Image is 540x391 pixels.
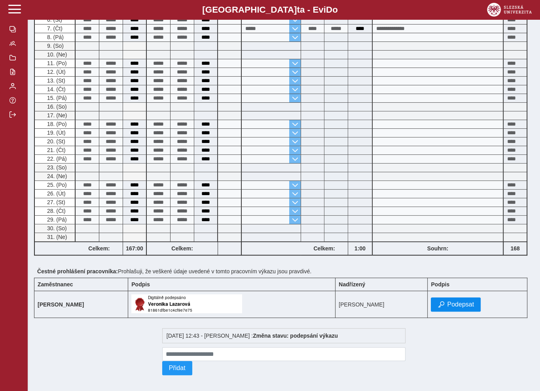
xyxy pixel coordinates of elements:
span: 17. (Ne) [45,112,67,118]
button: Podepsat [431,297,481,312]
span: 12. (Út) [45,69,66,75]
span: 22. (Pá) [45,156,67,162]
b: 168 [504,245,527,252]
span: 13. (St) [45,77,65,84]
b: Zaměstnanec [38,281,73,288]
span: 27. (St) [45,199,65,205]
button: Přidat [162,361,192,375]
b: Celkem: [147,245,218,252]
span: Přidat [169,365,186,372]
span: 21. (Čt) [45,147,66,153]
span: 16. (So) [45,103,67,110]
span: 14. (Čt) [45,86,66,92]
b: 1:00 [348,245,372,252]
span: 9. (So) [45,43,64,49]
span: 31. (Ne) [45,234,67,240]
b: 167:00 [123,245,146,252]
b: Souhrn: [427,245,449,252]
b: Nadřízený [339,281,365,288]
span: 23. (So) [45,164,67,171]
div: Prohlašuji, že veškeré údaje uvedené v tomto pracovním výkazu jsou pravdivé. [34,265,534,278]
span: 19. (Út) [45,130,66,136]
b: [PERSON_NAME] [38,301,84,308]
span: 7. (Čt) [45,25,63,32]
span: 24. (Ne) [45,173,67,179]
img: logo_web_su.png [487,3,532,17]
span: 25. (Po) [45,182,67,188]
span: 28. (Čt) [45,208,66,214]
b: Změna stavu: podepsání výkazu [253,333,338,339]
span: 20. (St) [45,138,65,145]
span: o [332,5,338,15]
b: [GEOGRAPHIC_DATA] a - Evi [24,5,516,15]
span: 29. (Pá) [45,216,67,223]
span: 10. (Ne) [45,51,67,58]
span: 6. (St) [45,17,62,23]
b: Čestné prohlášení pracovníka: [37,268,118,274]
span: 11. (Po) [45,60,67,66]
b: Podpis [131,281,150,288]
span: 18. (Po) [45,121,67,127]
span: 30. (So) [45,225,67,231]
span: 15. (Pá) [45,95,67,101]
span: t [297,5,299,15]
td: [PERSON_NAME] [335,291,428,318]
span: Podepsat [447,301,474,308]
img: Digitálně podepsáno uživatelem [131,294,242,313]
b: Podpis [431,281,449,288]
span: D [326,5,332,15]
b: Celkem: [301,245,348,252]
span: 26. (Út) [45,190,66,197]
b: Celkem: [76,245,123,252]
span: 8. (Pá) [45,34,64,40]
div: [DATE] 12:43 - [PERSON_NAME] : [162,328,406,343]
